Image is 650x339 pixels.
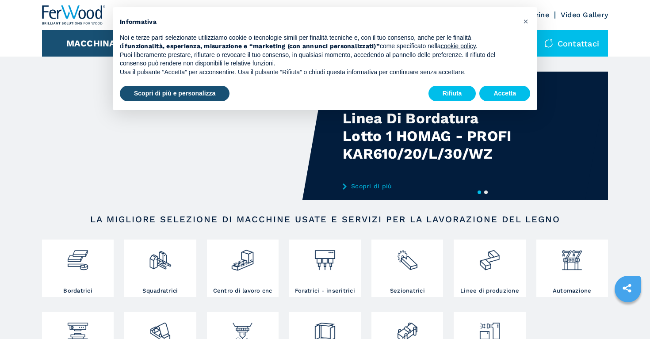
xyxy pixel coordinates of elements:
a: sharethis [616,277,638,299]
a: Foratrici - inseritrici [289,240,361,297]
iframe: Chat [612,299,643,332]
video: Your browser does not support the video tag. [42,72,325,200]
img: automazione.png [560,242,584,272]
img: squadratrici_2.png [149,242,172,272]
h3: Centro di lavoro cnc [213,287,272,295]
h2: Informativa [120,18,516,27]
img: bordatrici_1.png [66,242,89,272]
img: Ferwood [42,5,106,25]
a: Squadratrici [124,240,196,297]
h3: Linee di produzione [460,287,519,295]
img: linee_di_produzione_2.png [478,242,501,272]
span: × [523,16,528,27]
img: sezionatrici_2.png [396,242,419,272]
button: Chiudi questa informativa [519,14,533,28]
button: Scopri di più e personalizza [120,86,229,102]
h3: Squadratrici [142,287,178,295]
p: Noi e terze parti selezionate utilizziamo cookie o tecnologie simili per finalità tecniche e, con... [120,34,516,51]
a: Automazione [536,240,608,297]
a: cookie policy [441,42,476,50]
a: Video Gallery [561,11,608,19]
img: Contattaci [544,39,553,48]
a: Linee di produzione [454,240,525,297]
strong: funzionalità, esperienza, misurazione e “marketing (con annunci personalizzati)” [125,42,380,50]
p: Puoi liberamente prestare, rifiutare o revocare il tuo consenso, in qualsiasi momento, accedendo ... [120,51,516,68]
button: Rifiuta [428,86,476,102]
h3: Bordatrici [63,287,92,295]
h3: Automazione [553,287,592,295]
a: Centro di lavoro cnc [207,240,279,297]
img: foratrici_inseritrici_2.png [313,242,336,272]
div: Contattaci [535,30,608,57]
h2: LA MIGLIORE SELEZIONE DI MACCHINE USATE E SERVIZI PER LA LAVORAZIONE DEL LEGNO [70,214,580,225]
h3: Sezionatrici [390,287,425,295]
button: Accetta [479,86,530,102]
button: 1 [478,190,481,194]
h3: Foratrici - inseritrici [295,287,355,295]
p: Usa il pulsante “Accetta” per acconsentire. Usa il pulsante “Rifiuta” o chiudi questa informativa... [120,68,516,77]
a: Scopri di più [343,183,516,190]
a: Sezionatrici [371,240,443,297]
button: Macchinari [66,38,125,49]
img: centro_di_lavoro_cnc_2.png [231,242,254,272]
a: Bordatrici [42,240,114,297]
button: 2 [484,190,488,194]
